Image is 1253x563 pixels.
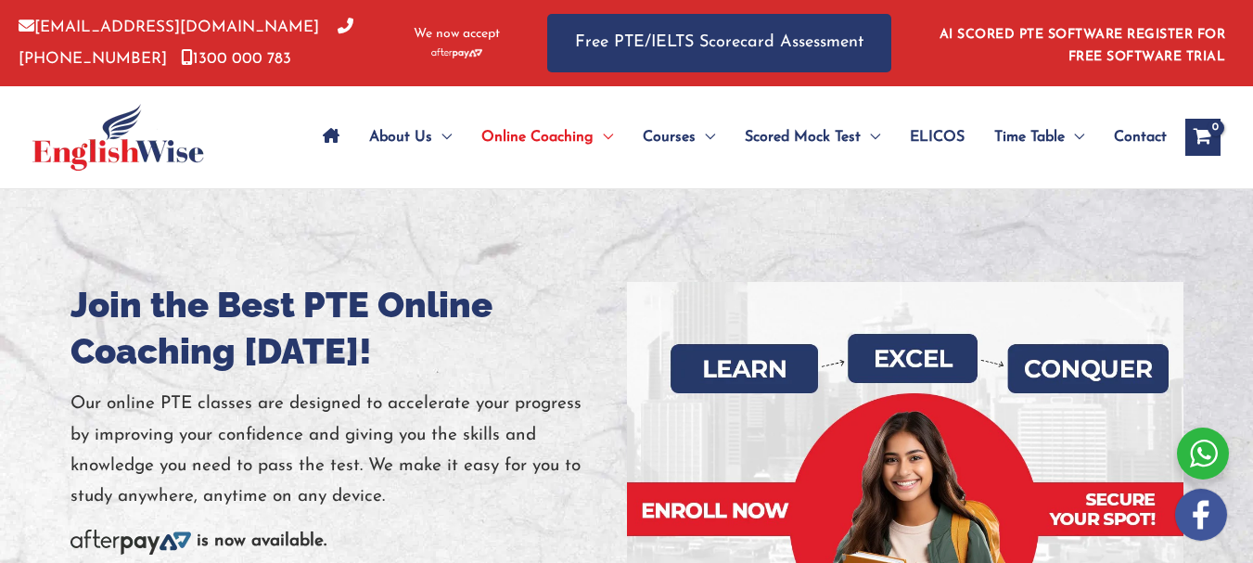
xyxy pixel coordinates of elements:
[70,282,627,375] h1: Join the Best PTE Online Coaching [DATE]!
[643,105,696,170] span: Courses
[628,105,730,170] a: CoursesMenu Toggle
[979,105,1099,170] a: Time TableMenu Toggle
[70,389,627,512] p: Our online PTE classes are designed to accelerate your progress by improving your confidence and ...
[1185,119,1221,156] a: View Shopping Cart, empty
[940,28,1226,64] a: AI SCORED PTE SOFTWARE REGISTER FOR FREE SOFTWARE TRIAL
[414,25,500,44] span: We now accept
[861,105,880,170] span: Menu Toggle
[1175,489,1227,541] img: white-facebook.png
[1065,105,1084,170] span: Menu Toggle
[994,105,1065,170] span: Time Table
[369,105,432,170] span: About Us
[70,530,191,555] img: Afterpay-Logo
[432,105,452,170] span: Menu Toggle
[308,105,1167,170] nav: Site Navigation: Main Menu
[745,105,861,170] span: Scored Mock Test
[19,19,319,35] a: [EMAIL_ADDRESS][DOMAIN_NAME]
[19,19,353,66] a: [PHONE_NUMBER]
[197,532,326,550] b: is now available.
[1114,105,1167,170] span: Contact
[928,13,1234,73] aside: Header Widget 1
[594,105,613,170] span: Menu Toggle
[547,14,891,72] a: Free PTE/IELTS Scorecard Assessment
[467,105,628,170] a: Online CoachingMenu Toggle
[696,105,715,170] span: Menu Toggle
[910,105,965,170] span: ELICOS
[1099,105,1167,170] a: Contact
[181,51,291,67] a: 1300 000 783
[431,48,482,58] img: Afterpay-Logo
[32,104,204,171] img: cropped-ew-logo
[354,105,467,170] a: About UsMenu Toggle
[481,105,594,170] span: Online Coaching
[730,105,895,170] a: Scored Mock TestMenu Toggle
[895,105,979,170] a: ELICOS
